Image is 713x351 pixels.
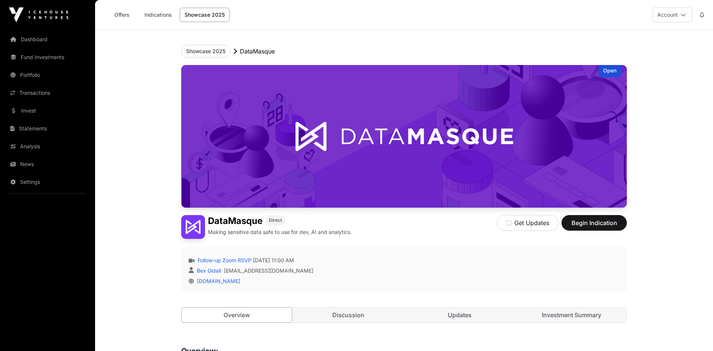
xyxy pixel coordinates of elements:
[107,8,137,22] a: Offers
[6,138,89,155] a: Analysis
[180,8,229,22] a: Showcase 2025
[497,215,559,231] button: Get Updates
[269,217,282,223] span: Direct
[253,257,294,264] span: [DATE] 11:00 AM
[561,222,627,230] a: Begin Indication
[181,215,205,239] img: DataMasque
[676,315,713,351] iframe: Chat Widget
[6,103,89,119] a: Invest
[196,257,251,264] a: Follow-up Zoom RSVP
[195,267,221,274] a: Bex Gidall
[6,49,89,65] a: Fund Investments
[6,67,89,83] a: Portfolio
[6,174,89,190] a: Settings
[6,120,89,137] a: Statements
[240,47,275,56] p: DataMasque
[599,65,621,77] div: Open
[561,215,627,231] button: Begin Indication
[652,7,692,22] button: Account
[224,267,313,274] a: [EMAIL_ADDRESS][DOMAIN_NAME]
[517,308,627,322] a: Investment Summary
[181,45,230,58] button: Showcase 2025
[208,228,352,236] p: Making sensitive data safe to use for dev, AI and analytics.
[194,278,240,284] a: [DOMAIN_NAME]
[182,308,626,322] nav: Tabs
[6,85,89,101] a: Transactions
[140,8,177,22] a: Indications
[6,31,89,48] a: Dashboard
[181,65,627,208] img: DataMasque
[571,218,618,227] span: Begin Indication
[208,215,263,227] h1: DataMasque
[181,307,292,323] a: Overview
[405,308,515,322] a: Updates
[9,7,68,22] img: Icehouse Ventures Logo
[293,308,404,322] a: Discussion
[6,156,89,172] a: News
